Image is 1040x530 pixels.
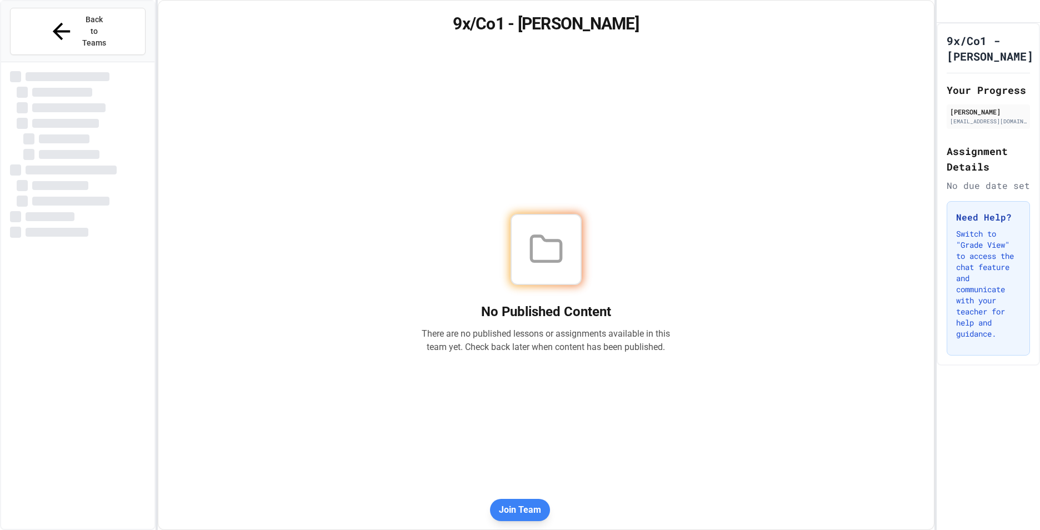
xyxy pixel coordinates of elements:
button: Back to Teams [10,8,146,55]
div: No due date set [947,179,1030,192]
div: [PERSON_NAME] [950,107,1027,117]
h1: 9x/Co1 - [PERSON_NAME] [172,14,921,34]
h2: Your Progress [947,82,1030,98]
div: [EMAIL_ADDRESS][DOMAIN_NAME] [950,117,1027,126]
h1: 9x/Co1 - [PERSON_NAME] [947,33,1033,64]
h2: No Published Content [422,303,671,321]
button: Join Team [490,499,550,521]
p: There are no published lessons or assignments available in this team yet. Check back later when c... [422,327,671,354]
h2: Assignment Details [947,143,1030,174]
span: Back to Teams [81,14,107,49]
p: Switch to "Grade View" to access the chat feature and communicate with your teacher for help and ... [956,228,1021,339]
h3: Need Help? [956,211,1021,224]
